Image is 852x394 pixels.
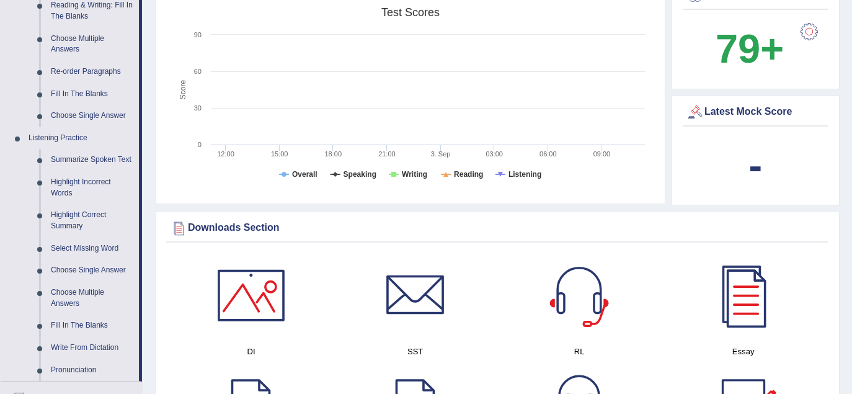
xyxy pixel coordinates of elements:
h4: DI [175,345,327,358]
a: Fill In The Blanks [45,83,139,105]
a: Summarize Spoken Text [45,149,139,171]
text: 09:00 [593,150,611,158]
tspan: Overall [292,170,317,179]
tspan: Score [179,80,187,100]
tspan: Test scores [381,6,440,19]
text: 06:00 [539,150,557,158]
b: 79+ [716,26,784,71]
b: - [749,143,763,188]
tspan: Writing [402,170,427,179]
a: Listening Practice [23,127,139,150]
tspan: Reading [454,170,483,179]
tspan: Speaking [344,170,376,179]
h4: RL [504,345,655,358]
a: Highlight Incorrect Words [45,171,139,204]
a: Choose Multiple Answers [45,28,139,61]
text: 21:00 [378,150,396,158]
a: Write From Dictation [45,337,139,359]
a: Pronunciation [45,359,139,382]
text: 03:00 [486,150,503,158]
a: Choose Multiple Answers [45,282,139,315]
tspan: Listening [508,170,541,179]
text: 90 [194,31,202,38]
a: Select Missing Word [45,238,139,260]
text: 15:00 [271,150,288,158]
a: Choose Single Answer [45,105,139,127]
div: Latest Mock Score [686,103,825,122]
a: Fill In The Blanks [45,315,139,337]
a: Re-order Paragraphs [45,61,139,83]
text: 12:00 [217,150,234,158]
text: 0 [198,141,202,148]
a: Choose Single Answer [45,259,139,282]
tspan: 3. Sep [431,150,451,158]
text: 18:00 [325,150,342,158]
h4: SST [340,345,492,358]
text: 60 [194,68,202,75]
a: Highlight Correct Summary [45,204,139,237]
text: 30 [194,104,202,112]
h4: Essay [668,345,820,358]
div: Downloads Section [169,219,825,238]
